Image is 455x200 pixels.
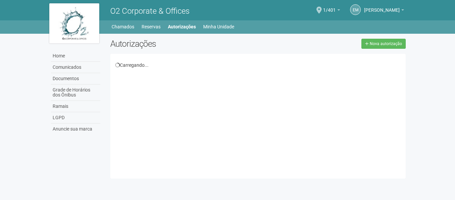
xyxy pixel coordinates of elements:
a: 1/401 [323,8,340,14]
h2: Autorizações [110,39,253,49]
a: Minha Unidade [203,22,234,31]
a: Grade de Horários dos Ônibus [51,84,100,101]
a: Ramais [51,101,100,112]
a: Chamados [112,22,134,31]
a: Home [51,50,100,62]
a: [PERSON_NAME] [364,8,404,14]
a: Documentos [51,73,100,84]
span: Nova autorização [370,41,402,46]
a: EM [350,4,361,15]
div: Carregando... [115,62,401,68]
img: logo.jpg [49,3,99,43]
a: LGPD [51,112,100,124]
span: O2 Corporate & Offices [110,6,190,16]
a: Comunicados [51,62,100,73]
a: Reservas [142,22,161,31]
a: Anuncie sua marca [51,124,100,135]
span: Eloisa Mazoni Guntzel [364,1,400,13]
a: Nova autorização [361,39,406,49]
span: 1/401 [323,1,336,13]
a: Autorizações [168,22,196,31]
